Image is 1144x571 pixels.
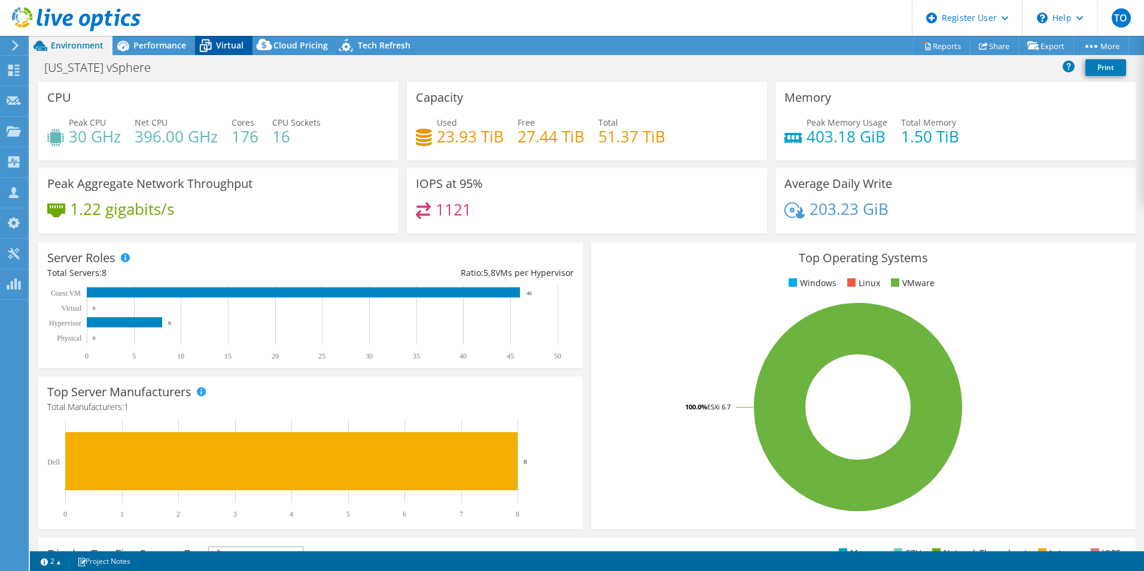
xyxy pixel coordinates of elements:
h4: 23.93 TiB [437,130,504,143]
li: Network Throughput [929,546,1027,560]
text: 7 [460,510,463,518]
span: Used [437,117,457,128]
a: Export [1018,37,1074,55]
text: 8 [168,320,171,326]
text: 0 [93,305,96,311]
h4: 1.50 TiB [901,130,959,143]
h3: Memory [784,91,831,104]
text: 3 [233,510,237,518]
span: Tech Refresh [358,40,410,51]
svg: \n [1037,13,1048,23]
text: 1 [120,510,124,518]
text: Physical [57,334,81,342]
li: Linux [844,277,880,290]
h4: 403.18 GiB [807,130,887,143]
h4: 176 [232,130,258,143]
h3: Server Roles [47,251,115,265]
text: 4 [290,510,293,518]
span: Total [598,117,618,128]
h4: 27.44 TiB [518,130,585,143]
h4: 1121 [436,203,471,216]
span: Virtual [216,40,244,51]
text: 0 [85,352,89,360]
tspan: ESXi 6.7 [707,402,731,411]
div: Ratio: VMs per Hypervisor [311,266,574,280]
span: Free [518,117,535,128]
text: 6 [403,510,406,518]
h4: 396.00 GHz [135,130,218,143]
span: 1 [124,401,129,412]
li: Memory [836,546,883,560]
a: Print [1085,59,1126,76]
span: Net CPU [135,117,168,128]
text: 8 [524,458,527,465]
h1: [US_STATE] vSphere [39,61,169,74]
text: 25 [318,352,325,360]
text: 46 [527,290,533,296]
div: Total Servers: [47,266,311,280]
h3: Top Server Manufacturers [47,385,191,399]
text: 50 [554,352,561,360]
span: Performance [133,40,186,51]
span: IOPS [209,547,303,561]
text: 8 [516,510,519,518]
h4: 16 [272,130,321,143]
span: Environment [51,40,104,51]
text: Hypervisor [49,319,81,327]
h3: Average Daily Write [784,177,892,190]
text: Dell [47,458,60,466]
text: Virtual [62,304,82,312]
h4: 30 GHz [69,130,121,143]
text: 0 [63,510,67,518]
a: Reports [913,37,970,55]
h3: Top Operating Systems [600,251,1127,265]
a: Project Notes [69,554,139,569]
h4: Total Manufacturers: [47,400,574,414]
text: 5 [346,510,350,518]
span: Total Memory [901,117,956,128]
li: IOPS [1088,546,1121,560]
span: TO [1112,8,1131,28]
span: Cloud Pricing [273,40,328,51]
tspan: 100.0% [685,402,707,411]
text: 30 [366,352,373,360]
text: 10 [177,352,184,360]
h3: Capacity [416,91,463,104]
text: Guest VM [51,289,81,297]
span: Peak Memory Usage [807,117,887,128]
h4: 51.37 TiB [598,130,665,143]
text: 15 [224,352,232,360]
span: 5.8 [483,267,495,278]
text: 2 [177,510,180,518]
a: Share [970,37,1019,55]
span: CPU Sockets [272,117,321,128]
text: 35 [413,352,420,360]
h3: CPU [47,91,71,104]
li: Latency [1035,546,1080,560]
h4: 1.22 gigabits/s [70,202,174,215]
span: Peak CPU [69,117,106,128]
li: CPU [891,546,921,560]
text: 5 [132,352,136,360]
li: VMware [888,277,935,290]
h4: 203.23 GiB [810,202,889,215]
text: 20 [272,352,279,360]
span: Cores [232,117,254,128]
a: More [1073,37,1129,55]
h3: IOPS at 95% [416,177,483,190]
span: 8 [102,267,107,278]
text: 40 [460,352,467,360]
a: 2 [32,554,69,569]
text: 45 [507,352,514,360]
li: Windows [786,277,836,290]
text: 0 [93,335,96,341]
h3: Peak Aggregate Network Throughput [47,177,252,190]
